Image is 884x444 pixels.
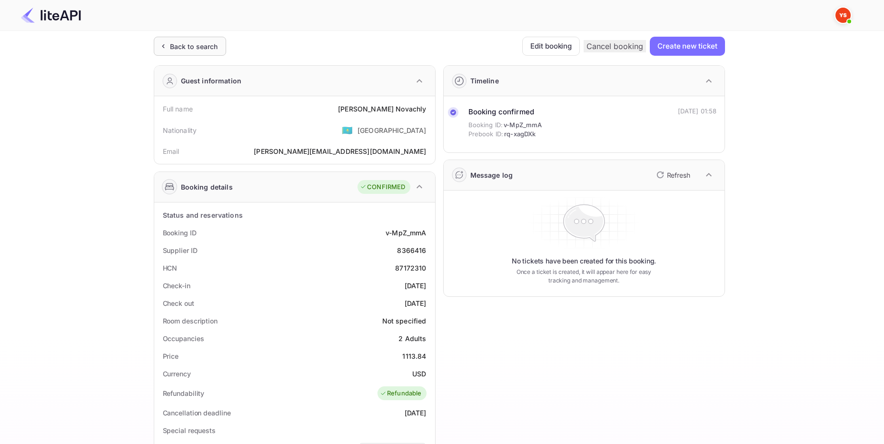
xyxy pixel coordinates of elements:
[181,182,233,192] div: Booking details
[509,268,659,285] p: Once a ticket is created, it will appear here for easy tracking and management.
[405,281,427,291] div: [DATE]
[405,408,427,418] div: [DATE]
[163,245,198,255] div: Supplier ID
[468,130,504,139] span: Prebook ID:
[395,263,426,273] div: 87172310
[254,146,426,156] div: [PERSON_NAME][EMAIL_ADDRESS][DOMAIN_NAME]
[380,389,422,398] div: Refundable
[504,130,536,139] span: rq-xagDXk
[181,76,242,86] div: Guest information
[504,121,542,130] span: v-MpZ_mmA
[386,228,426,238] div: v-MpZ_mmA
[163,351,179,361] div: Price
[405,298,427,308] div: [DATE]
[468,121,503,130] span: Booking ID:
[163,388,205,398] div: Refundability
[163,408,231,418] div: Cancellation deadline
[163,210,243,220] div: Status and reservations
[358,125,427,135] div: [GEOGRAPHIC_DATA]
[512,256,656,266] p: No tickets have been created for this booking.
[163,263,178,273] div: HCN
[342,121,353,139] span: United States
[397,245,426,255] div: 8366416
[522,37,580,56] button: Edit booking
[468,107,542,118] div: Booking confirmed
[470,76,499,86] div: Timeline
[651,167,694,182] button: Refresh
[650,37,725,56] button: Create new ticket
[835,8,851,23] img: Yandex Support
[163,316,218,326] div: Room description
[412,369,426,379] div: USD
[163,104,193,114] div: Full name
[163,298,194,308] div: Check out
[163,146,179,156] div: Email
[163,333,204,343] div: Occupancies
[338,104,426,114] div: [PERSON_NAME] Novachly
[163,281,190,291] div: Check-in
[163,369,191,379] div: Currency
[170,41,218,51] div: Back to search
[163,228,197,238] div: Booking ID
[398,333,426,343] div: 2 Adults
[584,40,646,52] button: Cancel booking
[667,170,690,180] p: Refresh
[678,107,717,116] div: [DATE] 01:58
[163,425,216,435] div: Special requests
[470,170,513,180] div: Message log
[163,125,197,135] div: Nationality
[21,8,81,23] img: LiteAPI Logo
[402,351,426,361] div: 1113.84
[382,316,427,326] div: Not specified
[360,182,405,192] div: CONFIRMED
